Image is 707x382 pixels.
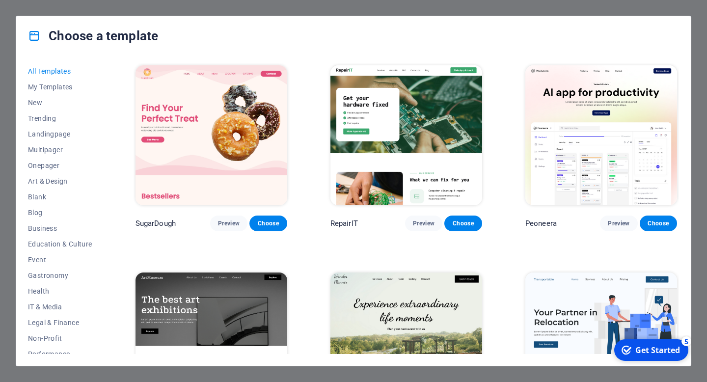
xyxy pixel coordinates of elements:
button: Multipager [28,142,92,158]
span: Choose [648,219,669,227]
button: Choose [249,216,287,231]
button: Legal & Finance [28,315,92,330]
span: Preview [413,219,435,227]
span: Education & Culture [28,240,92,248]
button: Performance [28,346,92,362]
p: Peoneera [525,218,557,228]
h4: Choose a template [28,28,158,44]
button: Preview [405,216,442,231]
button: Choose [640,216,677,231]
span: Performance [28,350,92,358]
div: Get Started [27,9,71,20]
button: All Templates [28,63,92,79]
span: Business [28,224,92,232]
span: Landingpage [28,130,92,138]
img: Peoneera [525,65,677,205]
button: Business [28,220,92,236]
span: Choose [452,219,474,227]
button: Non-Profit [28,330,92,346]
button: Gastronomy [28,268,92,283]
button: Education & Culture [28,236,92,252]
button: Trending [28,110,92,126]
span: Gastronomy [28,272,92,279]
button: Health [28,283,92,299]
button: IT & Media [28,299,92,315]
span: Art & Design [28,177,92,185]
p: RepairIT [330,218,358,228]
img: SugarDough [136,65,287,205]
span: New [28,99,92,107]
button: Landingpage [28,126,92,142]
button: Art & Design [28,173,92,189]
button: Preview [210,216,247,231]
span: Event [28,256,92,264]
button: Choose [444,216,482,231]
span: Health [28,287,92,295]
span: IT & Media [28,303,92,311]
button: My Templates [28,79,92,95]
button: New [28,95,92,110]
span: Preview [608,219,629,227]
button: Blog [28,205,92,220]
button: Event [28,252,92,268]
img: RepairIT [330,65,482,205]
span: All Templates [28,67,92,75]
span: Preview [218,219,240,227]
button: Blank [28,189,92,205]
span: Choose [257,219,279,227]
span: Blank [28,193,92,201]
div: Get Started 5 items remaining, 0% complete [5,4,80,26]
span: Trending [28,114,92,122]
span: My Templates [28,83,92,91]
span: Onepager [28,162,92,169]
div: 5 [73,1,82,11]
span: Non-Profit [28,334,92,342]
span: Blog [28,209,92,217]
button: Preview [600,216,637,231]
p: SugarDough [136,218,176,228]
span: Multipager [28,146,92,154]
button: Onepager [28,158,92,173]
span: Legal & Finance [28,319,92,327]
